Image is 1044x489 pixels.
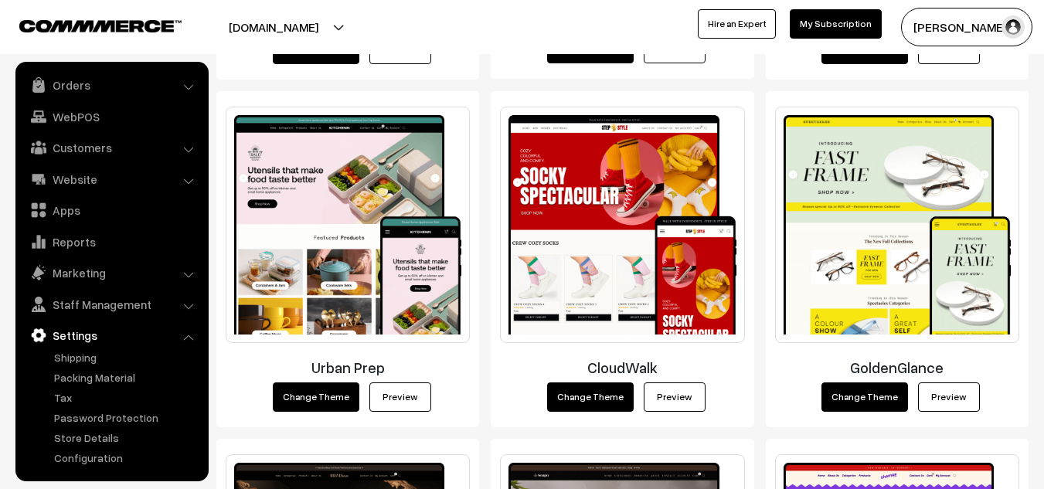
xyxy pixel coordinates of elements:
[1001,15,1025,39] img: user
[19,15,155,34] a: COMMMERCE
[19,134,203,161] a: Customers
[226,358,470,376] h3: Urban Prep
[369,382,431,412] a: Preview
[50,450,203,466] a: Configuration
[901,8,1032,46] button: [PERSON_NAME]…
[19,290,203,318] a: Staff Management
[50,349,203,365] a: Shipping
[775,107,1019,343] img: GoldenGlance
[226,107,470,343] img: Urban Prep
[19,196,203,224] a: Apps
[19,259,203,287] a: Marketing
[19,165,203,193] a: Website
[19,321,203,349] a: Settings
[19,71,203,99] a: Orders
[500,358,744,376] h3: CloudWalk
[50,430,203,446] a: Store Details
[19,228,203,256] a: Reports
[273,382,359,412] button: Change Theme
[547,382,634,412] button: Change Theme
[19,20,182,32] img: COMMMERCE
[644,382,706,412] a: Preview
[790,9,882,39] a: My Subscription
[918,382,980,412] a: Preview
[50,409,203,426] a: Password Protection
[500,107,744,343] img: CloudWalk
[19,103,203,131] a: WebPOS
[50,389,203,406] a: Tax
[775,358,1019,376] h3: GoldenGlance
[50,369,203,385] a: Packing Material
[175,8,372,46] button: [DOMAIN_NAME]
[821,382,908,412] button: Change Theme
[698,9,776,39] a: Hire an Expert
